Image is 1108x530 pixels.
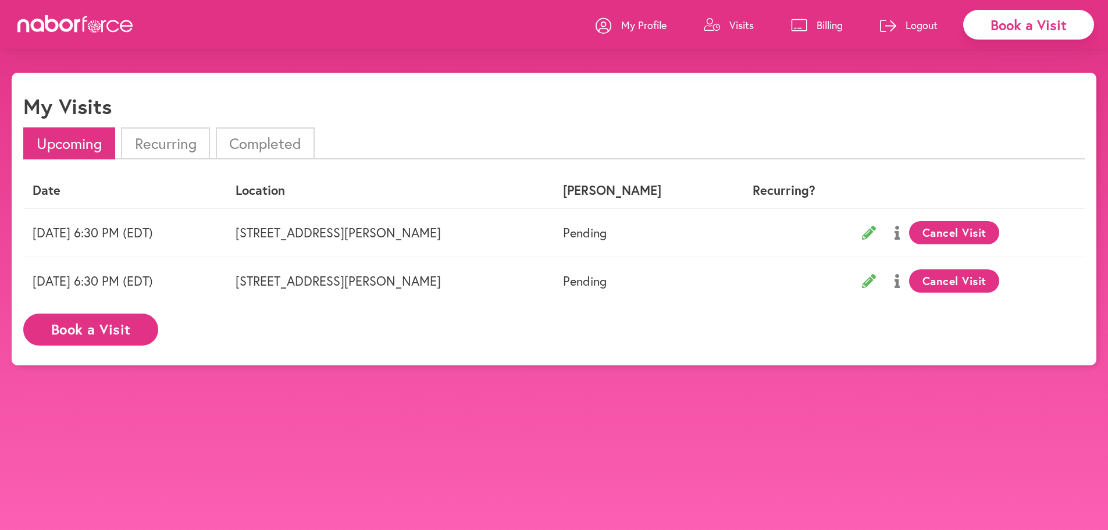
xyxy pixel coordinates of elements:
th: Recurring? [725,173,844,208]
li: Upcoming [23,127,115,159]
a: Billing [791,8,843,42]
button: Cancel Visit [909,269,999,293]
button: Cancel Visit [909,221,999,244]
th: [PERSON_NAME] [554,173,725,208]
th: Date [23,173,226,208]
a: Book a Visit [23,322,158,333]
button: Book a Visit [23,314,158,346]
td: [STREET_ADDRESS][PERSON_NAME] [226,257,554,305]
p: Logout [906,18,938,32]
th: Location [226,173,554,208]
td: Pending [554,257,725,305]
td: [DATE] 6:30 PM (EDT) [23,208,226,257]
a: My Profile [596,8,667,42]
p: My Profile [621,18,667,32]
a: Logout [880,8,938,42]
td: [STREET_ADDRESS][PERSON_NAME] [226,208,554,257]
h1: My Visits [23,94,112,119]
p: Billing [817,18,843,32]
p: Visits [729,18,754,32]
div: Book a Visit [963,10,1094,40]
li: Recurring [121,127,209,159]
td: [DATE] 6:30 PM (EDT) [23,257,226,305]
li: Completed [216,127,315,159]
a: Visits [704,8,754,42]
td: Pending [554,208,725,257]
